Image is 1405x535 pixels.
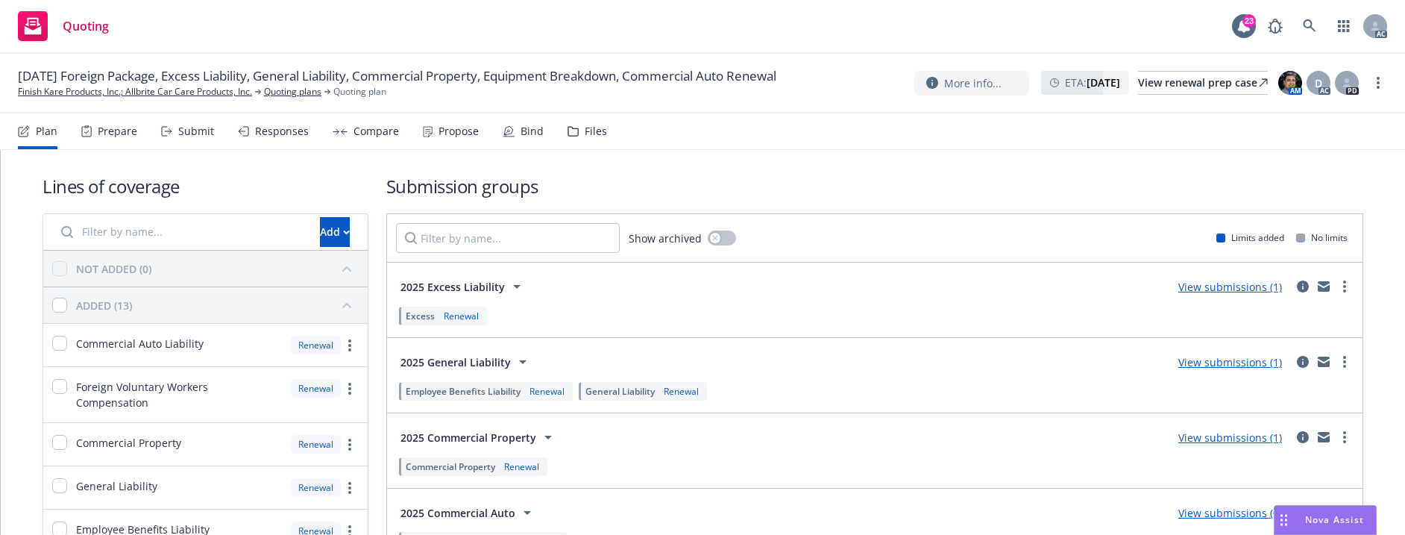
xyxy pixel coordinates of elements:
[291,336,341,354] div: Renewal
[1315,504,1333,522] a: mail
[1087,75,1120,90] strong: [DATE]
[1138,72,1268,94] div: View renewal prep case
[1329,11,1359,41] a: Switch app
[585,385,655,398] span: General Liability
[1278,71,1302,95] img: photo
[1138,71,1268,95] a: View renewal prep case
[320,217,350,247] button: Add
[353,125,399,137] div: Compare
[406,460,495,473] span: Commercial Property
[1315,353,1333,371] a: mail
[76,261,151,277] div: NOT ADDED (0)
[1178,431,1282,445] a: View submissions (1)
[521,125,544,137] div: Bind
[585,125,607,137] div: Files
[1178,355,1282,369] a: View submissions (1)
[629,231,702,246] span: Show archived
[1065,75,1120,90] span: ETA :
[1315,428,1333,446] a: mail
[52,217,311,247] input: Filter by name...
[439,125,479,137] div: Propose
[43,174,368,198] h1: Lines of coverage
[1296,231,1348,244] div: No limits
[527,385,568,398] div: Renewal
[76,336,204,351] span: Commercial Auto Liability
[1178,506,1282,520] a: View submissions (0)
[1216,231,1284,244] div: Limits added
[76,293,359,317] button: ADDED (13)
[76,379,282,410] span: Foreign Voluntary Workers Compensation
[1315,75,1322,91] span: D
[291,435,341,454] div: Renewal
[1294,353,1312,371] a: circleInformation
[1294,504,1312,522] a: circleInformation
[1260,11,1290,41] a: Report a Bug
[400,354,511,370] span: 2025 General Liability
[1369,74,1387,92] a: more
[441,310,482,322] div: Renewal
[914,71,1029,96] button: More info...
[178,125,214,137] div: Submit
[400,505,515,521] span: 2025 Commercial Auto
[396,223,620,253] input: Filter by name...
[1294,428,1312,446] a: circleInformation
[1315,278,1333,295] a: mail
[1336,278,1354,295] a: more
[944,75,1002,91] span: More info...
[501,460,542,473] div: Renewal
[264,85,321,98] a: Quoting plans
[400,430,536,445] span: 2025 Commercial Property
[36,125,57,137] div: Plan
[1336,353,1354,371] a: more
[396,422,562,452] button: 2025 Commercial Property
[1274,505,1377,535] button: Nova Assist
[341,380,359,398] a: more
[1178,280,1282,294] a: View submissions (1)
[1336,504,1354,522] a: more
[400,279,505,295] span: 2025 Excess Liability
[1336,428,1354,446] a: more
[1294,278,1312,295] a: circleInformation
[661,385,702,398] div: Renewal
[341,436,359,454] a: more
[12,5,115,47] a: Quoting
[1274,506,1293,534] div: Drag to move
[1242,14,1256,28] div: 23
[406,310,435,322] span: Excess
[333,85,386,98] span: Quoting plan
[98,125,137,137] div: Prepare
[341,337,359,354] a: more
[396,272,530,301] button: 2025 Excess Liability
[341,479,359,497] a: more
[1305,513,1364,526] span: Nova Assist
[291,478,341,497] div: Renewal
[76,478,157,494] span: General Liability
[18,85,252,98] a: Finish Kare Products, Inc.; Allbrite Car Care Products, Inc.
[255,125,309,137] div: Responses
[1295,11,1324,41] a: Search
[76,257,359,281] button: NOT ADDED (0)
[396,347,536,377] button: 2025 General Liability
[386,174,1363,198] h1: Submission groups
[76,298,132,313] div: ADDED (13)
[18,67,776,85] span: [DATE] Foreign Package, Excess Liability, General Liability, Commercial Property, Equipment Break...
[320,218,350,246] div: Add
[63,20,109,32] span: Quoting
[291,379,341,398] div: Renewal
[76,435,181,451] span: Commercial Property
[406,385,521,398] span: Employee Benefits Liability
[396,498,541,528] button: 2025 Commercial Auto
